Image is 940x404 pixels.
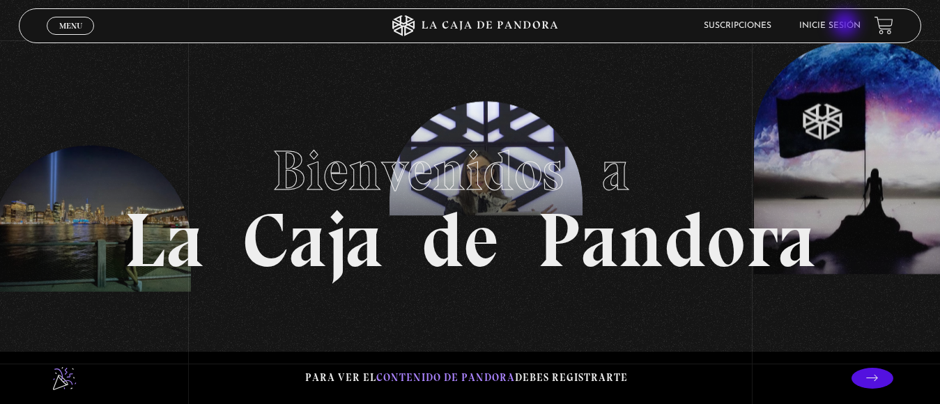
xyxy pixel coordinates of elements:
a: Inicie sesión [799,22,861,30]
span: contenido de Pandora [376,371,515,384]
p: Para ver el debes registrarte [305,368,628,387]
h1: La Caja de Pandora [124,125,816,279]
span: Menu [59,22,82,30]
span: Bienvenidos a [272,137,668,204]
a: View your shopping cart [874,16,893,35]
a: Suscripciones [704,22,771,30]
span: Cerrar [54,33,87,42]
